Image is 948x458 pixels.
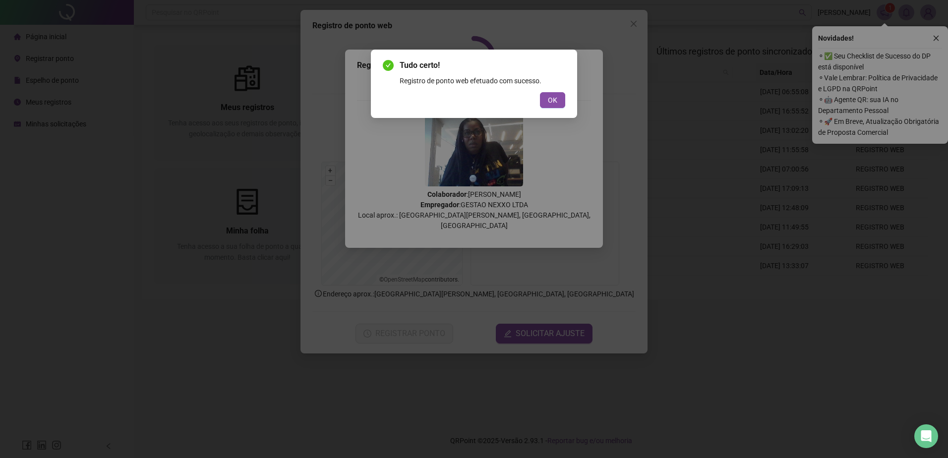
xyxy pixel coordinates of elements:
[548,95,557,106] span: OK
[400,75,565,86] div: Registro de ponto web efetuado com sucesso.
[540,92,565,108] button: OK
[400,59,565,71] span: Tudo certo!
[383,60,394,71] span: check-circle
[914,424,938,448] div: Open Intercom Messenger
